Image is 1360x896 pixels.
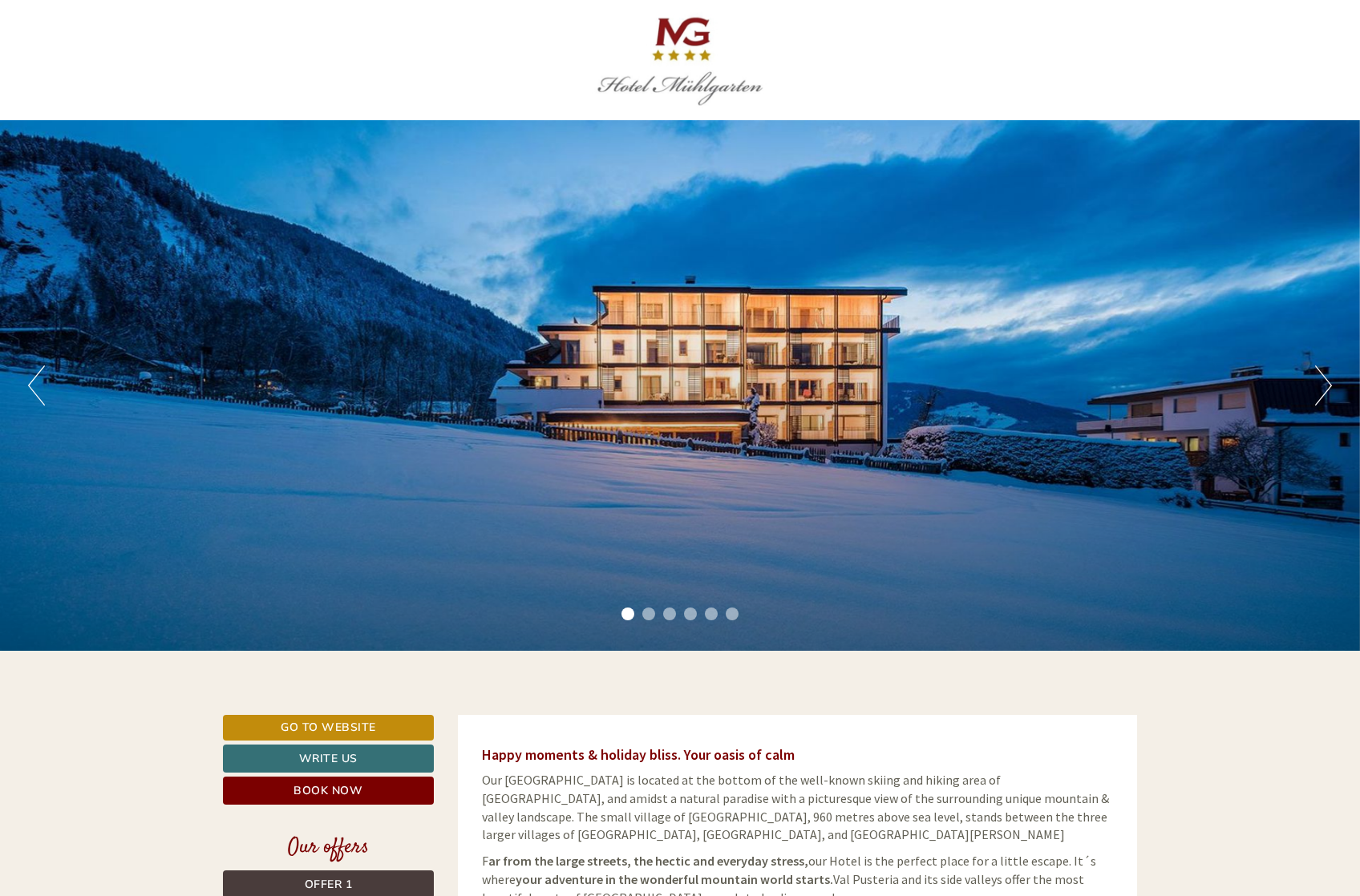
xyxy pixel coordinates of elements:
[482,745,795,764] span: Happy moments & holiday bliss. Your oasis of calm
[223,777,434,805] a: Book now
[482,771,1114,844] p: Our [GEOGRAPHIC_DATA] is located at the bottom of the well-known skiing and hiking area of [GEOGR...
[223,833,434,862] div: Our offers
[1315,365,1332,406] button: Next
[305,877,353,892] span: Offer 1
[223,745,434,773] a: Write us
[28,365,45,406] button: Previous
[488,853,808,869] strong: ar from the large streets, the hectic and everyday stress,
[516,871,833,887] strong: your adventure in the wonderful mountain world starts.
[223,715,434,741] a: Go to website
